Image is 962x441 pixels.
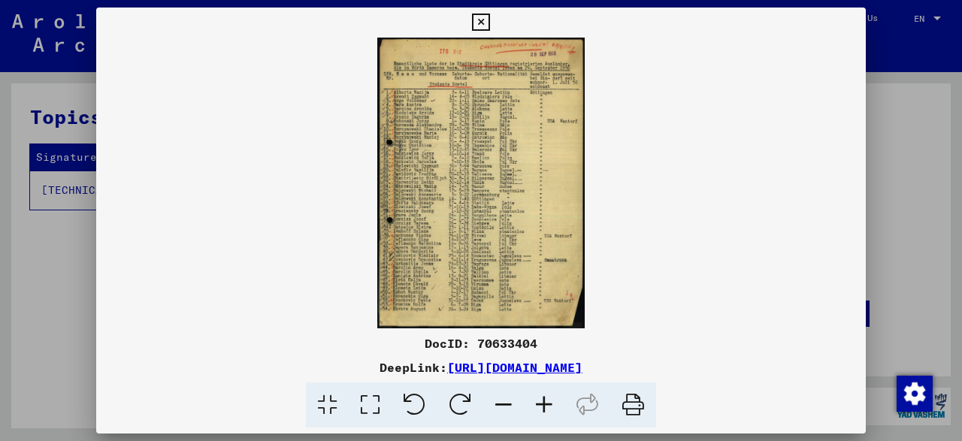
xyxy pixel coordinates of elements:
[96,38,866,328] img: 001.jpg
[896,375,932,411] div: Change consent
[96,334,866,352] div: DocID: 70633404
[897,376,933,412] img: Change consent
[447,360,582,375] a: [URL][DOMAIN_NAME]
[96,358,866,376] div: DeepLink:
